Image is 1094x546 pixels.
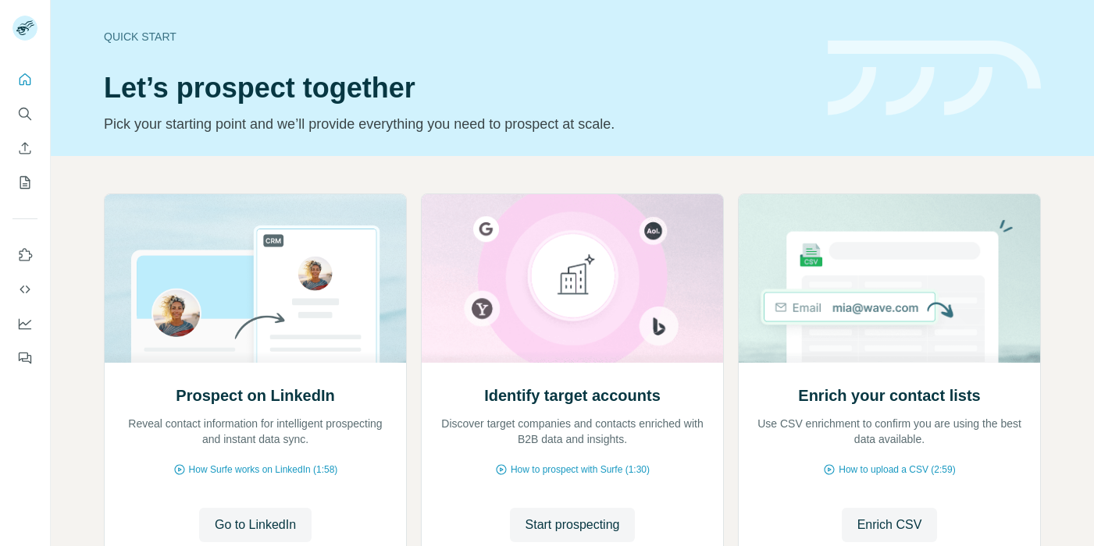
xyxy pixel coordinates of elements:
button: Dashboard [12,310,37,338]
button: Use Surfe API [12,275,37,303]
img: Identify target accounts [421,194,724,363]
p: Use CSV enrichment to confirm you are using the best data available. [754,416,1025,447]
p: Discover target companies and contacts enriched with B2B data and insights. [437,416,707,447]
span: How to prospect with Surfe (1:30) [511,463,650,477]
p: Reveal contact information for intelligent prospecting and instant data sync. [120,416,390,447]
span: Enrich CSV [857,516,922,534]
img: Prospect on LinkedIn [104,194,407,363]
button: Use Surfe on LinkedIn [12,241,37,269]
div: Quick start [104,29,809,44]
h2: Enrich your contact lists [798,385,980,406]
p: Pick your starting point and we’ll provide everything you need to prospect at scale. [104,113,809,135]
button: Quick start [12,66,37,94]
img: Enrich your contact lists [738,194,1041,363]
button: Start prospecting [510,508,636,542]
button: Enrich CSV [842,508,938,542]
span: Start prospecting [526,516,620,534]
h2: Identify target accounts [484,385,661,406]
img: banner [828,41,1041,116]
button: Search [12,100,37,128]
h2: Prospect on LinkedIn [176,385,334,406]
button: My lists [12,168,37,197]
button: Feedback [12,344,37,372]
span: How to upload a CSV (2:59) [839,463,955,477]
span: Go to LinkedIn [215,516,296,534]
button: Go to LinkedIn [199,508,312,542]
span: How Surfe works on LinkedIn (1:58) [189,463,338,477]
button: Enrich CSV [12,134,37,162]
h1: Let’s prospect together [104,73,809,104]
